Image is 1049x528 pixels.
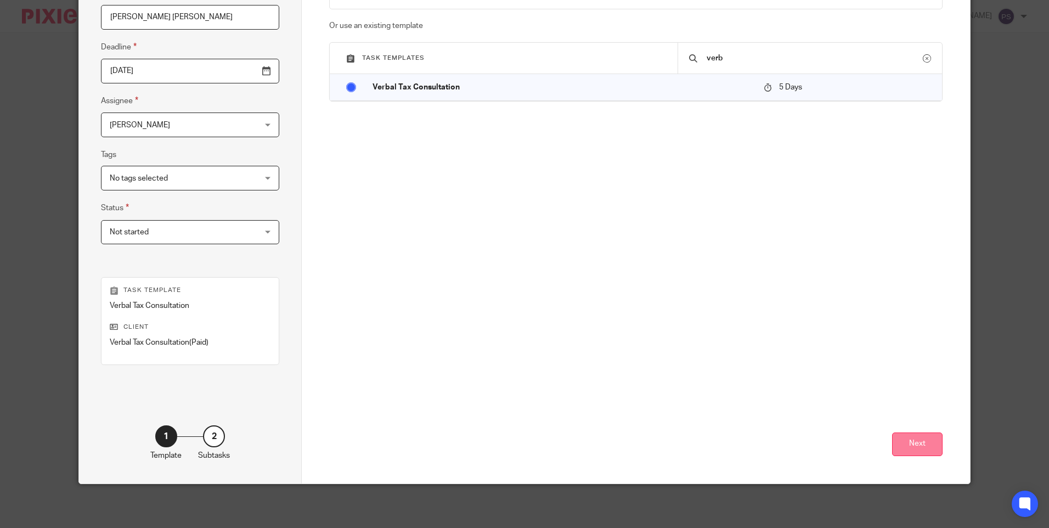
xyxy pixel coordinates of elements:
p: Task template [110,286,270,295]
label: Assignee [101,94,138,107]
p: Client [110,323,270,332]
input: Pick a date [101,59,279,83]
span: No tags selected [110,175,168,182]
input: Search... [706,52,923,64]
button: Next [892,432,943,456]
p: Verbal Tax Consultation [110,300,270,311]
p: Template [150,450,182,461]
input: Task name [101,5,279,30]
div: 1 [155,425,177,447]
label: Tags [101,149,116,160]
span: Not started [110,228,149,236]
span: Task templates [362,55,425,61]
span: 5 Days [779,83,802,91]
p: Verbal Tax Consultation [373,82,753,93]
label: Status [101,201,129,214]
span: [PERSON_NAME] [110,121,170,129]
p: Or use an existing template [329,20,942,31]
div: 2 [203,425,225,447]
label: Deadline [101,41,137,53]
p: Subtasks [198,450,230,461]
p: Verbal Tax Consultation(Paid) [110,337,270,348]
